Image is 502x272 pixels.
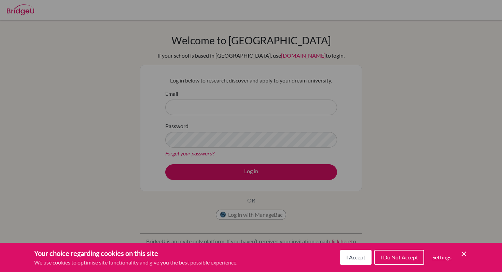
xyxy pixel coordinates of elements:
button: I Accept [340,250,372,265]
button: I Do Not Accept [374,250,424,265]
button: Save and close [460,250,468,258]
span: Settings [432,254,451,260]
span: I Accept [346,254,365,260]
h3: Your choice regarding cookies on this site [34,248,237,258]
p: We use cookies to optimise site functionality and give you the best possible experience. [34,258,237,267]
button: Settings [427,251,457,264]
span: I Do Not Accept [380,254,418,260]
